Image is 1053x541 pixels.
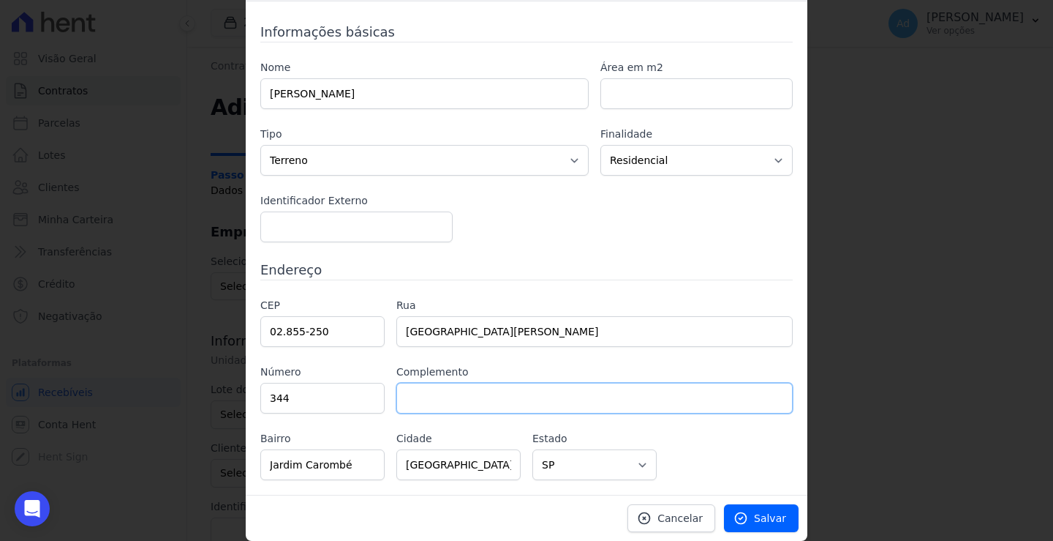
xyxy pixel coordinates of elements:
label: Finalidade [600,127,793,142]
h3: Endereço [260,260,793,280]
span: Salvar [754,511,786,526]
span: Cancelar [657,511,703,526]
label: Bairro [260,431,385,447]
div: Open Intercom Messenger [15,491,50,526]
input: 00.000-000 [260,316,385,347]
label: CEP [260,298,385,313]
label: Rua [396,298,793,313]
a: Cancelar [627,504,715,532]
label: Tipo [260,127,589,142]
label: Área em m2 [600,60,793,75]
label: Complemento [396,365,793,380]
label: Identificador Externo [260,193,453,209]
label: Número [260,365,385,380]
label: Nome [260,60,589,75]
label: Estado [532,431,657,447]
a: Salvar [724,504,799,532]
label: Cidade [396,431,521,447]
